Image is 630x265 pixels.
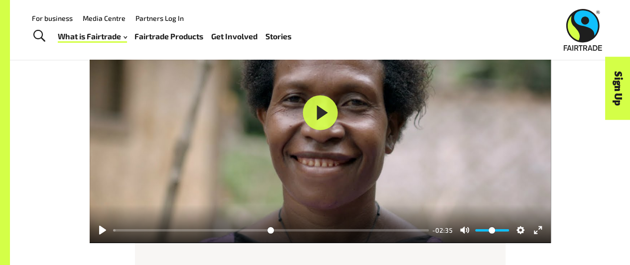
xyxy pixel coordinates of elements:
a: Partners Log In [135,14,184,22]
a: What is Fairtrade [58,29,127,43]
button: Play, Fairtrade empower farmers and workers [95,222,111,238]
a: Get Involved [211,29,257,43]
input: Volume [475,226,509,235]
a: Media Centre [83,14,126,22]
div: Current time [430,225,455,236]
a: Stories [265,29,291,43]
a: Fairtrade Products [134,29,203,43]
a: Toggle Search [27,24,51,49]
a: For business [32,14,73,22]
img: Fairtrade Australia New Zealand logo [564,9,602,51]
button: Play, Fairtrade empower farmers and workers [303,95,338,130]
input: Seek [113,226,429,235]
